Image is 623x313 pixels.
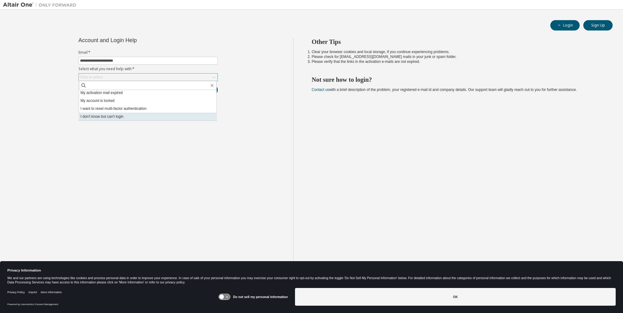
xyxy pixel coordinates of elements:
[80,75,103,80] div: Click to select
[78,50,218,55] label: Email
[583,20,613,31] button: Sign Up
[312,49,602,54] li: Clear your browser cookies and local storage, if you continue experiencing problems.
[78,38,190,43] div: Account and Login Help
[312,38,602,46] h2: Other Tips
[312,54,602,59] li: Please check for [EMAIL_ADDRESS][DOMAIN_NAME] mails in your junk or spam folder.
[312,76,602,84] h2: Not sure how to login?
[312,88,329,92] a: Contact us
[312,88,577,92] span: with a brief description of the problem, your registered e-mail id and company details. Our suppo...
[312,59,602,64] li: Please verify that the links in the activation e-mails are not expired.
[78,67,218,71] label: Select what you need help with
[550,20,580,31] button: Login
[79,74,217,81] div: Click to select
[3,2,79,8] img: Altair One
[79,89,217,97] li: My activation mail expired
